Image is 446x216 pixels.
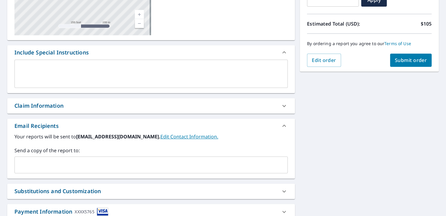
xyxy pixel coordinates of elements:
button: Edit order [307,54,341,67]
div: XXXX5765 [75,208,94,216]
p: $105 [420,20,432,27]
p: Estimated Total (USD): [307,20,369,27]
div: Email Recipients [14,122,59,130]
a: Current Level 17, Zoom In [135,10,144,19]
p: By ordering a report you agree to our [307,41,432,46]
div: Include Special Instructions [14,48,89,57]
img: cardImage [97,208,108,216]
div: Claim Information [14,102,63,110]
span: Submit order [395,57,427,63]
div: Include Special Instructions [7,45,295,60]
a: Terms of Use [384,41,411,46]
span: Edit order [312,57,336,63]
a: EditContactInfo [160,133,218,140]
a: Current Level 17, Zoom Out [135,19,144,28]
label: Send a copy of the report to: [14,147,288,154]
div: Email Recipients [7,119,295,133]
div: Claim Information [7,98,295,113]
button: Submit order [390,54,432,67]
div: Substitutions and Customization [7,184,295,199]
div: Payment Information [14,208,108,216]
label: Your reports will be sent to [14,133,288,140]
div: Substitutions and Customization [14,187,101,195]
b: [EMAIL_ADDRESS][DOMAIN_NAME]. [76,133,160,140]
